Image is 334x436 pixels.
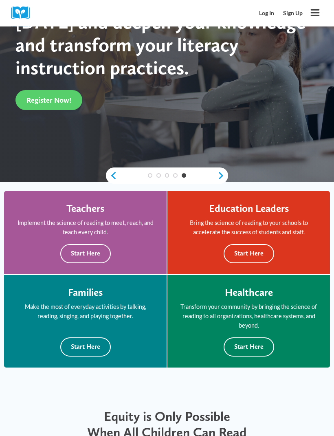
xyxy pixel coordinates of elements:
p: Transform your community by bringing the science of reading to all organizations, healthcare syst... [178,302,319,330]
h4: Education Leaders [209,203,289,215]
a: Families Make the most of everyday activities by talking, reading, singing, and playing together.... [4,275,167,368]
h4: Healthcare [225,286,273,299]
a: 1 [148,174,152,178]
button: Start Here [60,338,111,357]
a: Sign Up [279,6,307,21]
button: Start Here [224,244,274,264]
a: Healthcare Transform your community by bringing the science of reading to all organizations, heal... [167,275,330,368]
a: previous [106,172,117,181]
a: Teachers Implement the science of reading to meet, reach, and teach every child. Start Here [4,192,167,275]
p: Make the most of everyday activities by talking, reading, singing, and playing together. [15,302,156,321]
span: Register Now! [26,96,71,105]
a: next [217,172,228,181]
div: content slider buttons [106,168,228,184]
p: Bring the science of reading to your schools to accelerate the success of students and staff. [178,218,319,237]
button: Start Here [60,244,111,264]
a: Log In [255,6,279,21]
a: 2 [156,174,161,178]
a: 4 [173,174,178,178]
a: 3 [165,174,169,178]
a: 5 [182,174,186,178]
p: Implement the science of reading to meet, reach, and teach every child. [15,218,156,237]
a: Education Leaders Bring the science of reading to your schools to accelerate the success of stude... [167,192,330,275]
h4: Families [68,286,103,299]
nav: Secondary Mobile Navigation [255,6,307,21]
a: Register Now! [15,90,82,110]
button: Open menu [307,5,323,21]
h4: Teachers [66,203,104,215]
button: Start Here [224,338,274,357]
img: Cox Campus [11,7,35,19]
